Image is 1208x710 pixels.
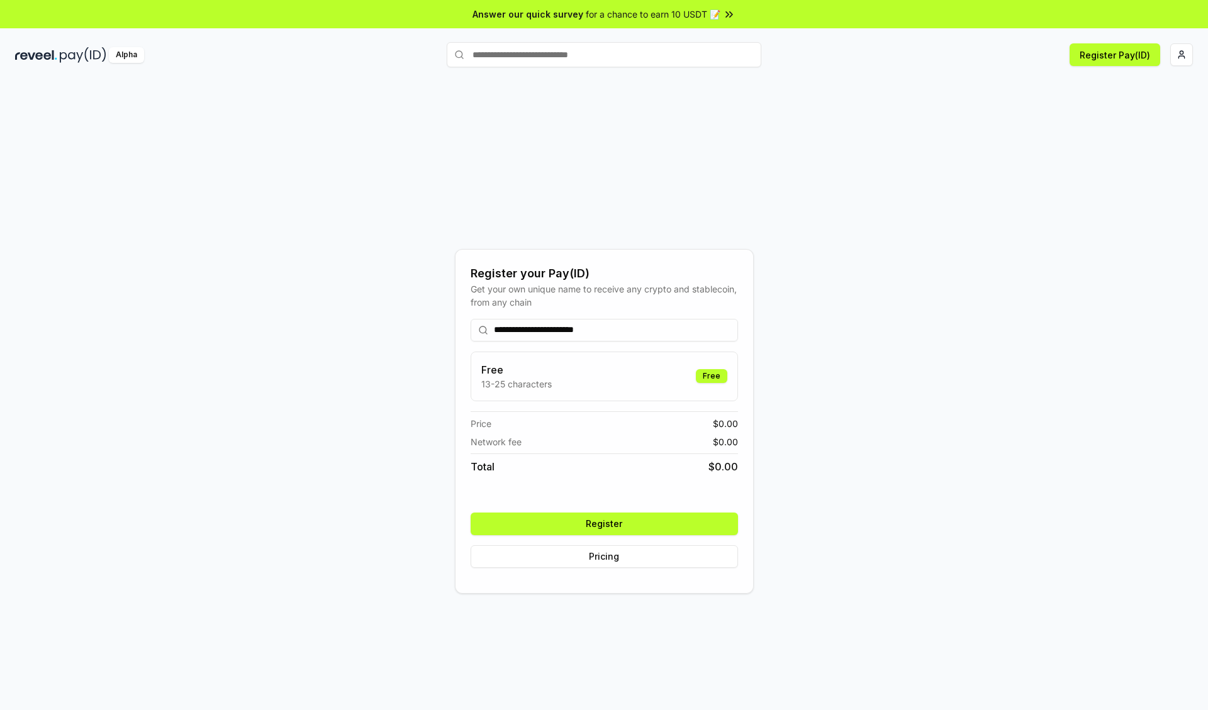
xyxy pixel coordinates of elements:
[696,369,727,383] div: Free
[481,362,552,377] h3: Free
[713,417,738,430] span: $ 0.00
[713,435,738,448] span: $ 0.00
[1070,43,1160,66] button: Register Pay(ID)
[481,377,552,391] p: 13-25 characters
[586,8,720,21] span: for a chance to earn 10 USDT 📝
[471,282,738,309] div: Get your own unique name to receive any crypto and stablecoin, from any chain
[471,513,738,535] button: Register
[471,435,522,448] span: Network fee
[471,459,495,474] span: Total
[473,8,583,21] span: Answer our quick survey
[471,265,738,282] div: Register your Pay(ID)
[109,47,144,63] div: Alpha
[471,545,738,568] button: Pricing
[471,417,491,430] span: Price
[708,459,738,474] span: $ 0.00
[15,47,57,63] img: reveel_dark
[60,47,106,63] img: pay_id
